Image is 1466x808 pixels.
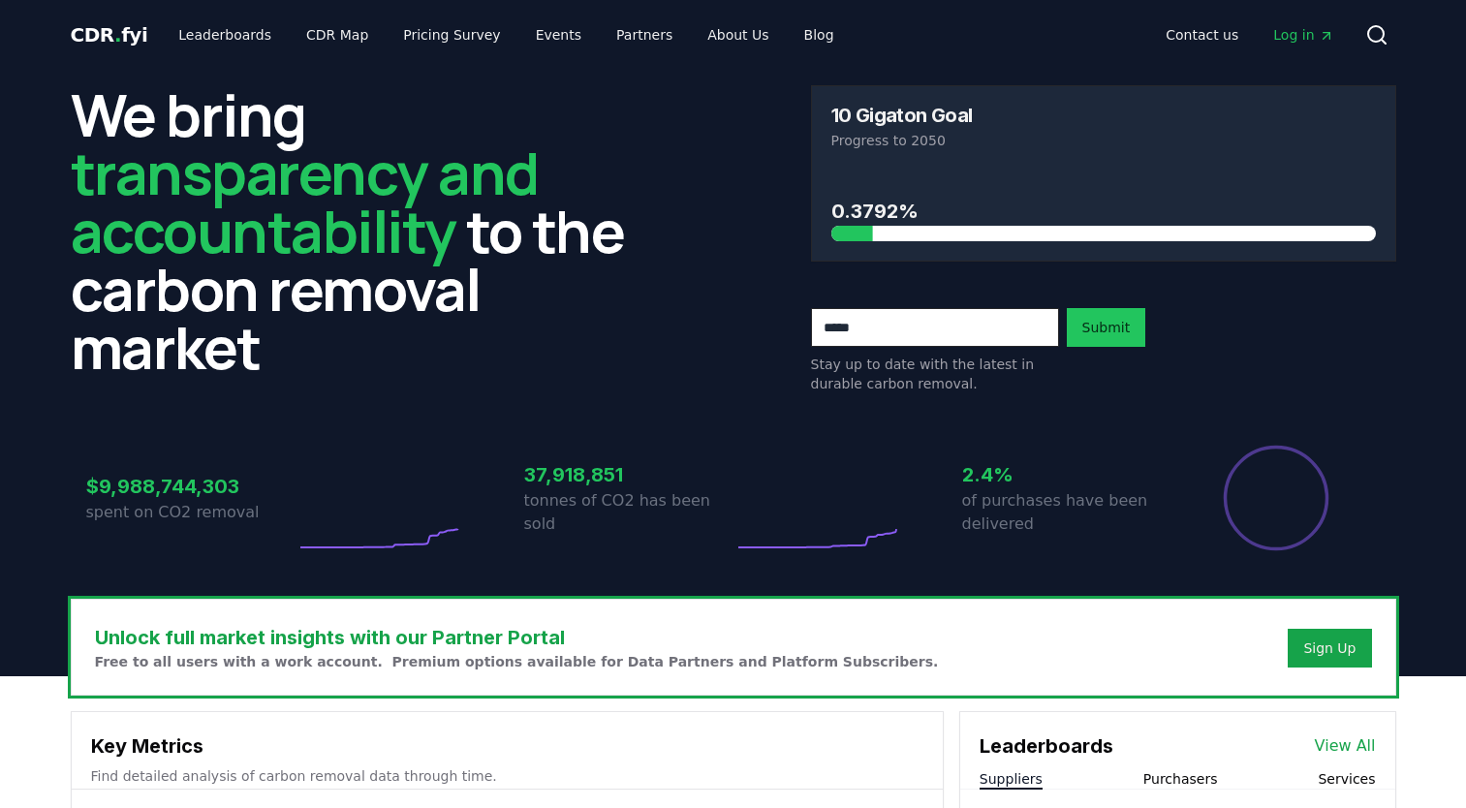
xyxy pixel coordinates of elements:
[71,133,539,270] span: transparency and accountability
[1067,308,1146,347] button: Submit
[601,17,688,52] a: Partners
[86,472,296,501] h3: $9,988,744,303
[524,460,733,489] h3: 37,918,851
[1288,629,1371,668] button: Sign Up
[163,17,287,52] a: Leaderboards
[962,489,1171,536] p: of purchases have been delivered
[1150,17,1349,52] nav: Main
[86,501,296,524] p: spent on CO2 removal
[831,131,1376,150] p: Progress to 2050
[980,769,1043,789] button: Suppliers
[1273,25,1333,45] span: Log in
[1143,769,1218,789] button: Purchasers
[388,17,515,52] a: Pricing Survey
[1150,17,1254,52] a: Contact us
[71,23,148,47] span: CDR fyi
[1315,734,1376,758] a: View All
[114,23,121,47] span: .
[692,17,784,52] a: About Us
[962,460,1171,489] h3: 2.4%
[980,731,1113,761] h3: Leaderboards
[291,17,384,52] a: CDR Map
[91,766,923,786] p: Find detailed analysis of carbon removal data through time.
[1222,444,1330,552] div: Percentage of sales delivered
[524,489,733,536] p: tonnes of CO2 has been sold
[811,355,1059,393] p: Stay up to date with the latest in durable carbon removal.
[71,85,656,376] h2: We bring to the carbon removal market
[95,652,939,671] p: Free to all users with a work account. Premium options available for Data Partners and Platform S...
[163,17,849,52] nav: Main
[1303,638,1356,658] a: Sign Up
[1258,17,1349,52] a: Log in
[71,21,148,48] a: CDR.fyi
[1318,769,1375,789] button: Services
[95,623,939,652] h3: Unlock full market insights with our Partner Portal
[789,17,850,52] a: Blog
[91,731,923,761] h3: Key Metrics
[520,17,597,52] a: Events
[831,106,973,125] h3: 10 Gigaton Goal
[831,197,1376,226] h3: 0.3792%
